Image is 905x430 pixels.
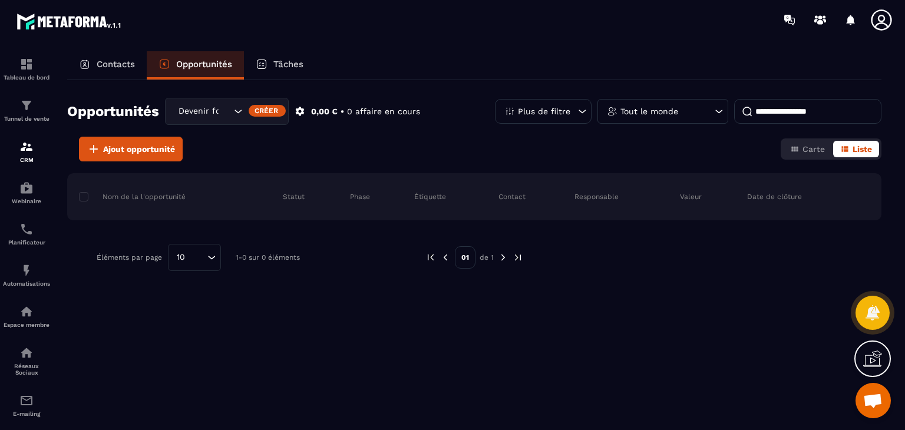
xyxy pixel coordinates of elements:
img: social-network [19,346,34,360]
span: Carte [802,144,825,154]
button: Carte [783,141,832,157]
p: de 1 [480,253,494,262]
a: emailemailE-mailing [3,385,50,426]
p: Date de clôture [747,192,802,201]
a: Opportunités [147,51,244,80]
img: formation [19,98,34,113]
p: Valeur [680,192,702,201]
p: Webinaire [3,198,50,204]
a: social-networksocial-networkRéseaux Sociaux [3,337,50,385]
a: Tâches [244,51,315,80]
p: 01 [455,246,475,269]
p: Automatisations [3,280,50,287]
a: Contacts [67,51,147,80]
p: CRM [3,157,50,163]
p: Phase [350,192,370,201]
div: Search for option [168,244,221,271]
img: prev [425,252,436,263]
p: Tableau de bord [3,74,50,81]
h2: Opportunités [67,100,159,123]
span: Devenir formateur [176,105,219,118]
div: Search for option [165,98,289,125]
p: Responsable [574,192,619,201]
img: next [498,252,508,263]
img: automations [19,305,34,319]
p: • [341,106,344,117]
img: prev [440,252,451,263]
p: Espace membre [3,322,50,328]
p: Éléments par page [97,253,162,262]
span: Liste [853,144,872,154]
p: 0,00 € [311,106,338,117]
a: formationformationTableau de bord [3,48,50,90]
p: 1-0 sur 0 éléments [236,253,300,262]
p: Réseaux Sociaux [3,363,50,376]
p: Contact [498,192,526,201]
img: automations [19,181,34,195]
p: Tâches [273,59,303,70]
p: Planificateur [3,239,50,246]
a: automationsautomationsEspace membre [3,296,50,337]
a: Open chat [856,383,891,418]
img: next [513,252,523,263]
p: Nom de la l'opportunité [79,192,186,201]
span: 10 [173,251,189,264]
a: automationsautomationsWebinaire [3,172,50,213]
input: Search for option [189,251,204,264]
p: Étiquette [414,192,446,201]
input: Search for option [219,105,231,118]
p: Tunnel de vente [3,115,50,122]
p: 0 affaire en cours [347,106,420,117]
img: scheduler [19,222,34,236]
p: Tout le monde [620,107,678,115]
img: formation [19,140,34,154]
img: logo [16,11,123,32]
p: Statut [283,192,305,201]
a: schedulerschedulerPlanificateur [3,213,50,254]
a: automationsautomationsAutomatisations [3,254,50,296]
p: E-mailing [3,411,50,417]
p: Opportunités [176,59,232,70]
span: Ajout opportunité [103,143,175,155]
div: Créer [249,105,286,117]
a: formationformationTunnel de vente [3,90,50,131]
p: Contacts [97,59,135,70]
img: formation [19,57,34,71]
img: automations [19,263,34,277]
p: Plus de filtre [518,107,570,115]
button: Ajout opportunité [79,137,183,161]
a: formationformationCRM [3,131,50,172]
img: email [19,393,34,408]
button: Liste [833,141,879,157]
